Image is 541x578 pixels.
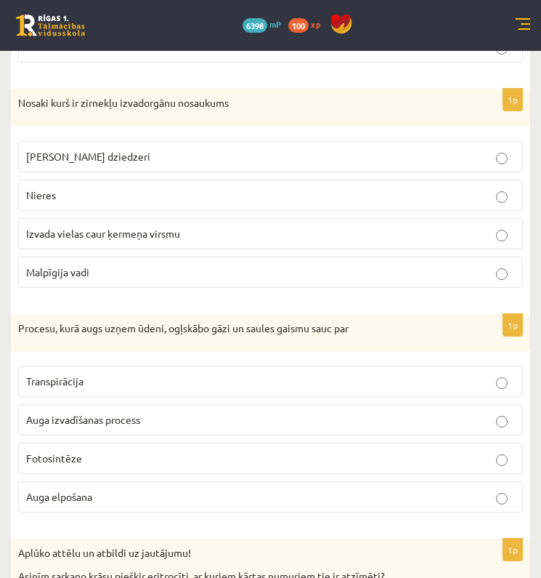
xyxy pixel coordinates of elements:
[26,227,180,240] span: Izvada vielas caur ķermeņa virsmu
[26,490,92,503] span: Auga elpošana
[496,191,508,203] input: Nieres
[26,188,56,201] span: Nieres
[496,416,508,428] input: Auga izvadīšanas process
[26,150,150,163] span: [PERSON_NAME] dziedzeri
[18,321,450,336] p: Procesu, kurā augs uzņem ūdeni, ogļskābo gāzi un saules gaismu sauc par
[503,538,523,561] p: 1p
[503,88,523,111] p: 1p
[503,313,523,337] p: 1p
[26,413,140,426] span: Auga izvadīšanas process
[496,454,508,466] input: Fotosintēze
[496,230,508,241] input: Izvada vielas caur ķermeņa virsmu
[496,153,508,164] input: [PERSON_NAME] dziedzeri
[496,493,508,505] input: Auga elpošana
[18,546,450,561] p: Aplūko attēlu un atbildi uz jautājumu!
[496,377,508,389] input: Transpirācija
[288,18,309,33] span: 100
[26,374,84,388] span: Transpirācija
[269,18,281,30] span: mP
[243,18,267,33] span: 6398
[26,265,89,278] span: Malpīgija vadi
[18,96,450,111] p: Nosaki kurš ir zirnekļu izvadorgānu nosaukums
[16,15,85,36] a: Rīgas 1. Tālmācības vidusskola
[311,18,320,30] span: xp
[26,451,82,465] span: Fotosintēze
[496,268,508,280] input: Malpīgija vadi
[288,18,328,30] a: 100 xp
